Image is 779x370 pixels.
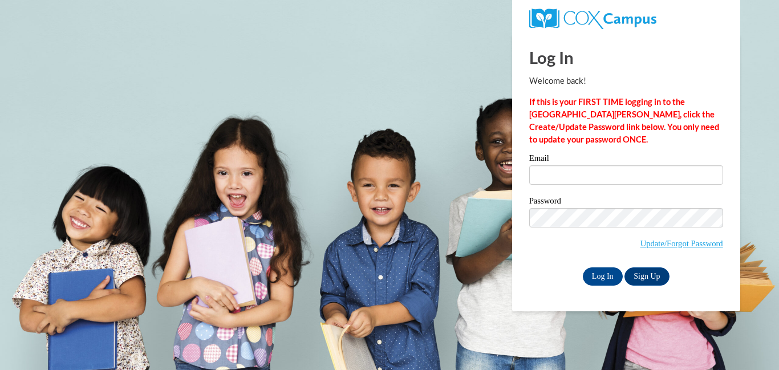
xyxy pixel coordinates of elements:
[640,239,723,248] a: Update/Forgot Password
[529,197,723,208] label: Password
[583,267,623,286] input: Log In
[529,75,723,87] p: Welcome back!
[529,46,723,69] h1: Log In
[624,267,669,286] a: Sign Up
[529,9,656,29] img: COX Campus
[529,97,719,144] strong: If this is your FIRST TIME logging in to the [GEOGRAPHIC_DATA][PERSON_NAME], click the Create/Upd...
[529,13,656,23] a: COX Campus
[529,154,723,165] label: Email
